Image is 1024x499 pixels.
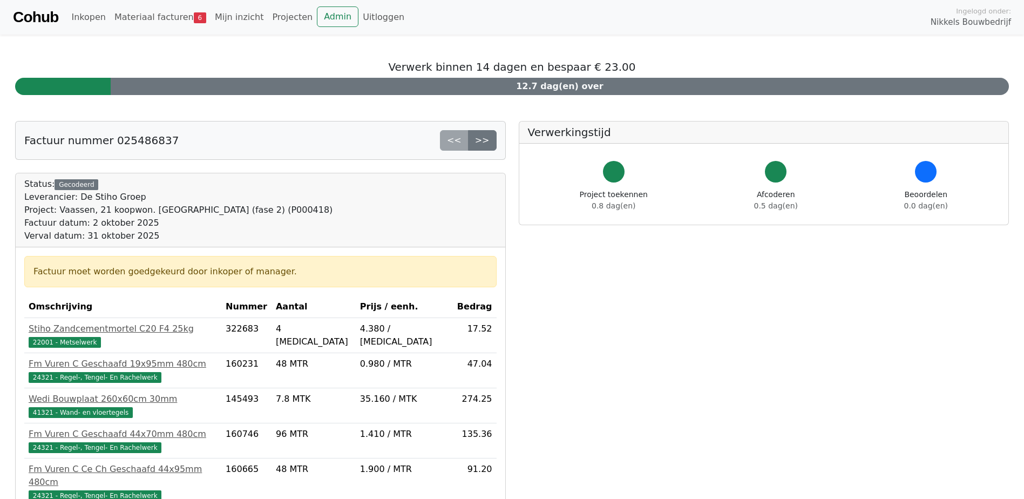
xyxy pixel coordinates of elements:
[29,322,217,348] a: Stiho Zandcementmortel C20 F4 25kg22001 - Metselwerk
[24,217,333,230] div: Factuur datum: 2 oktober 2025
[24,204,333,217] div: Project: Vaassen, 21 koopwon. [GEOGRAPHIC_DATA] (fase 2) (P000418)
[15,60,1009,73] h5: Verwerk binnen 14 dagen en bespaar € 23.00
[24,134,179,147] h5: Factuur nummer 025486837
[592,201,635,210] span: 0.8 dag(en)
[55,179,98,190] div: Gecodeerd
[276,393,351,406] div: 7.8 MTK
[528,126,1000,139] h5: Verwerkingstijd
[931,16,1011,29] span: Nikkels Bouwbedrijf
[580,189,648,212] div: Project toekennen
[24,191,333,204] div: Leverancier: De Stiho Groep
[29,358,217,383] a: Fm Vuren C Geschaafd 19x95mm 480cm24321 - Regel-, Tengel- En Rachelwerk
[268,6,317,28] a: Projecten
[29,428,217,454] a: Fm Vuren C Geschaafd 44x70mm 480cm24321 - Regel-, Tengel- En Rachelwerk
[29,393,217,406] div: Wedi Bouwplaat 260x60cm 30mm
[24,230,333,242] div: Verval datum: 31 oktober 2025
[29,322,217,335] div: Stiho Zandcementmortel C20 F4 25kg
[452,353,496,388] td: 47.04
[452,296,496,318] th: Bedrag
[452,423,496,458] td: 135.36
[754,189,798,212] div: Afcoderen
[754,201,798,210] span: 0.5 dag(en)
[360,393,448,406] div: 35.160 / MTK
[110,6,211,28] a: Materiaal facturen6
[29,407,133,418] span: 41321 - Wand- en vloertegels
[360,463,448,476] div: 1.900 / MTR
[24,296,221,318] th: Omschrijving
[33,265,487,278] div: Factuur moet worden goedgekeurd door inkoper of manager.
[221,388,272,423] td: 145493
[452,318,496,353] td: 17.52
[29,337,101,348] span: 22001 - Metselwerk
[194,12,206,23] span: 6
[29,442,161,453] span: 24321 - Regel-, Tengel- En Rachelwerk
[272,296,356,318] th: Aantal
[221,423,272,458] td: 160746
[360,428,448,441] div: 1.410 / MTR
[29,393,217,419] a: Wedi Bouwplaat 260x60cm 30mm41321 - Wand- en vloertegels
[29,372,161,383] span: 24321 - Regel-, Tengel- En Rachelwerk
[221,296,272,318] th: Nummer
[29,428,217,441] div: Fm Vuren C Geschaafd 44x70mm 480cm
[111,78,1009,95] div: 12.7 dag(en) over
[276,358,351,370] div: 48 MTR
[904,189,948,212] div: Beoordelen
[452,388,496,423] td: 274.25
[211,6,268,28] a: Mijn inzicht
[360,358,448,370] div: 0.980 / MTR
[956,6,1011,16] span: Ingelogd onder:
[276,428,351,441] div: 96 MTR
[360,322,448,348] div: 4.380 / [MEDICAL_DATA]
[356,296,452,318] th: Prijs / eenh.
[29,358,217,370] div: Fm Vuren C Geschaafd 19x95mm 480cm
[67,6,110,28] a: Inkopen
[29,463,217,489] div: Fm Vuren C Ce Ch Geschaafd 44x95mm 480cm
[221,318,272,353] td: 322683
[904,201,948,210] span: 0.0 dag(en)
[276,322,351,348] div: 4 [MEDICAL_DATA]
[24,178,333,242] div: Status:
[221,353,272,388] td: 160231
[468,130,497,151] a: >>
[358,6,409,28] a: Uitloggen
[276,463,351,476] div: 48 MTR
[13,4,58,30] a: Cohub
[317,6,358,27] a: Admin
